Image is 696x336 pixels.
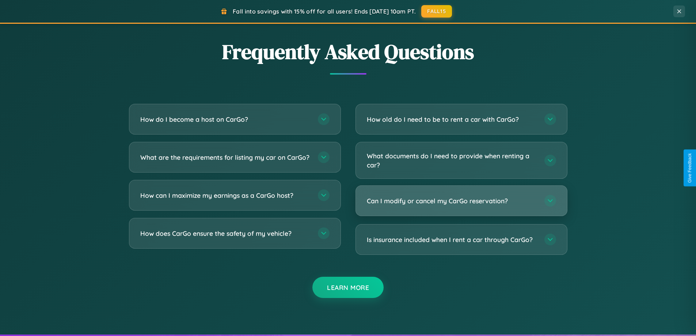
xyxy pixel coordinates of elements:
div: Give Feedback [687,153,692,183]
h3: Can I modify or cancel my CarGo reservation? [367,196,537,205]
h3: How does CarGo ensure the safety of my vehicle? [140,229,311,238]
h3: How do I become a host on CarGo? [140,115,311,124]
h3: What are the requirements for listing my car on CarGo? [140,153,311,162]
h3: How can I maximize my earnings as a CarGo host? [140,191,311,200]
h3: What documents do I need to provide when renting a car? [367,151,537,169]
button: FALL15 [421,5,452,18]
h2: Frequently Asked Questions [129,38,567,66]
span: Fall into savings with 15% off for all users! Ends [DATE] 10am PT. [233,8,416,15]
button: Learn More [312,277,384,298]
h3: How old do I need to be to rent a car with CarGo? [367,115,537,124]
h3: Is insurance included when I rent a car through CarGo? [367,235,537,244]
